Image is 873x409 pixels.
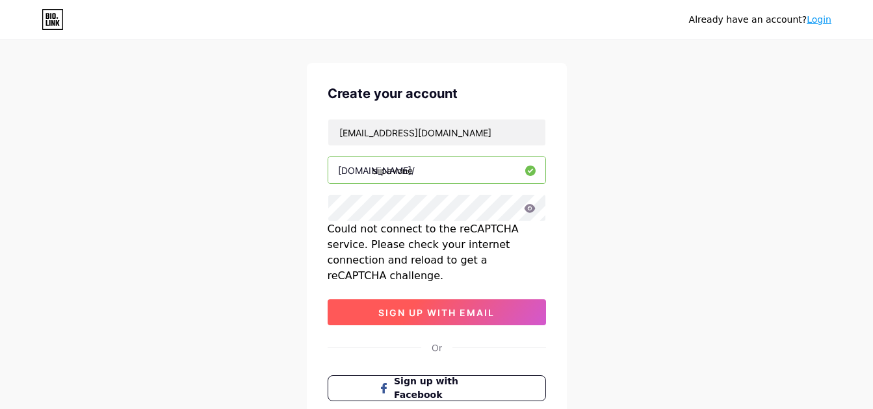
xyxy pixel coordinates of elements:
span: sign up with email [378,307,495,318]
div: Or [432,341,442,354]
input: username [328,157,545,183]
div: Already have an account? [689,13,831,27]
button: sign up with email [328,299,546,325]
a: Login [807,14,831,25]
span: Sign up with Facebook [394,375,495,402]
button: Sign up with Facebook [328,375,546,401]
input: Email [328,119,545,145]
div: Could not connect to the reCAPTCHA service. Please check your internet connection and reload to g... [328,221,546,284]
div: [DOMAIN_NAME]/ [338,164,415,177]
div: Create your account [328,84,546,103]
